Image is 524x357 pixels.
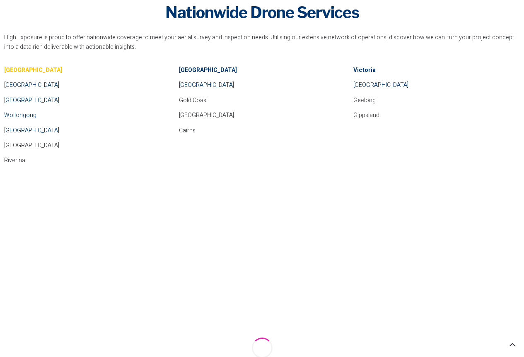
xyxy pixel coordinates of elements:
a: Wollongong [4,111,36,120]
p: [GEOGRAPHIC_DATA] [179,111,345,120]
a: [GEOGRAPHIC_DATA] [179,81,234,89]
p: Cairns [179,126,345,135]
a: [GEOGRAPHIC_DATA] [4,96,59,105]
a: [GEOGRAPHIC_DATA] [353,81,408,89]
a: [GEOGRAPHIC_DATA] [4,81,59,89]
p: Gold Coast [179,96,345,105]
p: Geelong [353,96,520,105]
p: High Exposure is proud to offer nationwide coverage to meet your aerial survey and inspection nee... [4,33,520,52]
p: Riverina [4,156,171,165]
p: Gippsland [353,111,520,120]
a: [GEOGRAPHIC_DATA] [4,126,59,135]
a: [GEOGRAPHIC_DATA] [179,66,237,74]
a: [GEOGRAPHIC_DATA] [4,66,62,74]
a: Victoria [353,66,376,74]
p: [GEOGRAPHIC_DATA] [4,141,171,150]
